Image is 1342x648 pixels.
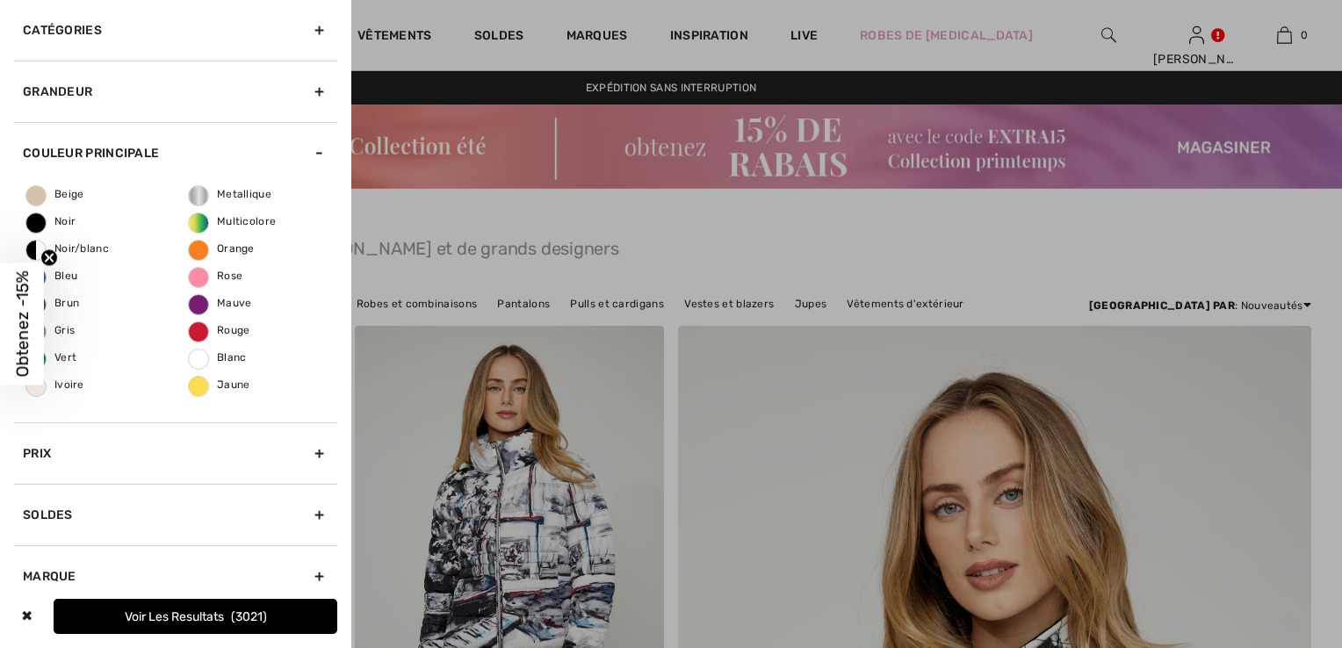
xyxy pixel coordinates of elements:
[26,378,84,391] span: Ivoire
[26,215,76,227] span: Noir
[189,297,252,309] span: Mauve
[189,351,247,364] span: Blanc
[54,599,337,634] button: Voir les resultats3021
[14,545,337,607] div: Marque
[26,270,77,282] span: Bleu
[189,242,255,255] span: Orange
[189,188,271,200] span: Metallique
[189,270,242,282] span: Rose
[1230,516,1324,560] iframe: Ouvre un widget dans lequel vous pouvez chatter avec l’un de nos agents
[40,249,58,267] button: Close teaser
[231,609,267,624] span: 3021
[189,215,276,227] span: Multicolore
[26,297,79,309] span: Brun
[189,324,250,336] span: Rouge
[26,324,75,336] span: Gris
[14,422,337,484] div: Prix
[14,484,337,545] div: Soldes
[189,378,250,391] span: Jaune
[14,61,337,122] div: Grandeur
[14,122,337,184] div: Couleur Principale
[26,188,84,200] span: Beige
[12,271,32,378] span: Obtenez -15%
[26,351,76,364] span: Vert
[14,599,40,634] div: ✖
[26,242,109,255] span: Noir/blanc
